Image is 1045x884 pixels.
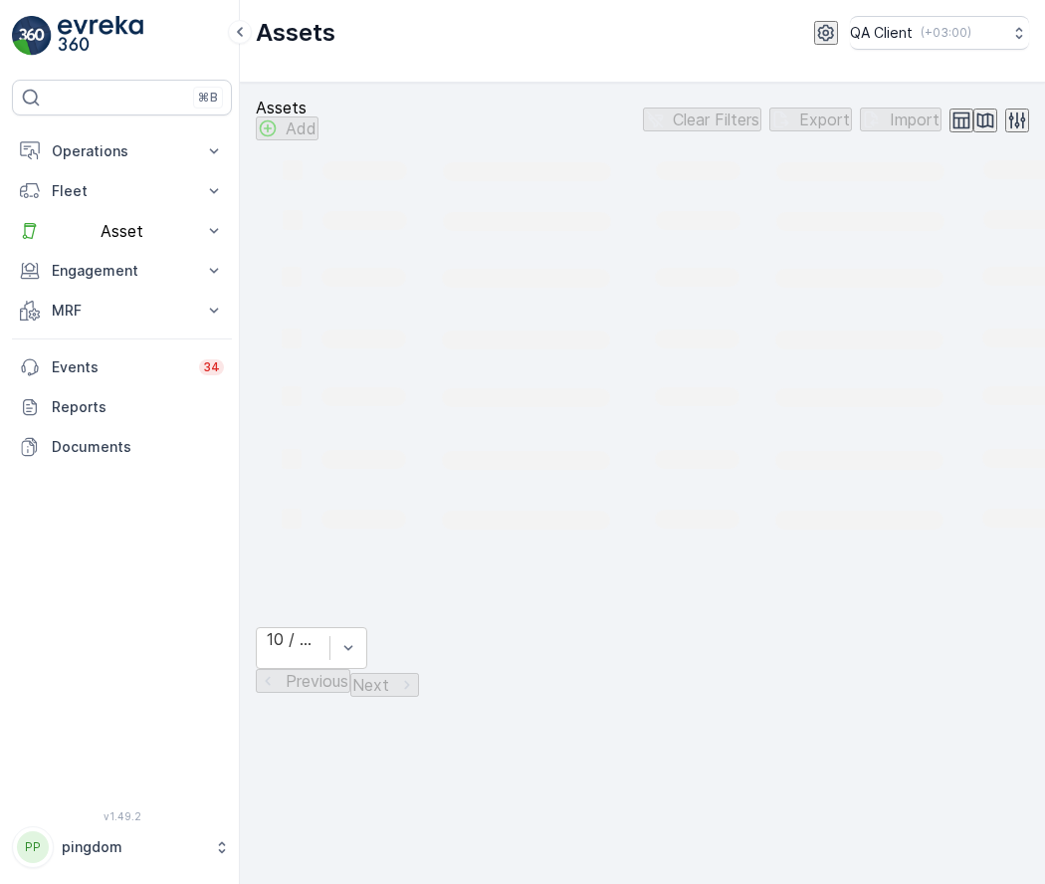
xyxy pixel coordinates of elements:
[799,110,850,128] p: Export
[352,676,389,694] p: Next
[12,16,52,56] img: logo
[12,810,232,822] span: v 1.49.2
[12,347,232,387] a: Events34
[52,397,224,417] p: Reports
[850,23,913,43] p: QA Client
[12,387,232,427] a: Reports
[850,16,1029,50] button: QA Client(+03:00)
[62,837,204,857] p: pingdom
[12,427,232,467] a: Documents
[860,108,941,131] button: Import
[12,251,232,291] button: Engagement
[52,141,192,161] p: Operations
[12,131,232,171] button: Operations
[769,108,852,131] button: Export
[17,831,49,863] div: PP
[286,672,348,690] p: Previous
[256,17,335,49] p: Assets
[12,826,232,868] button: PPpingdom
[286,119,316,137] p: Add
[673,110,759,128] p: Clear Filters
[350,673,419,697] button: Next
[203,359,220,375] p: 34
[52,357,187,377] p: Events
[52,437,224,457] p: Documents
[58,16,143,56] img: logo_light-DOdMpM7g.png
[890,110,940,128] p: Import
[12,211,232,251] button: Asset
[198,90,218,106] p: ⌘B
[256,99,318,116] p: Assets
[12,171,232,211] button: Fleet
[52,181,192,201] p: Fleet
[921,25,971,41] p: ( +03:00 )
[267,630,319,648] div: 10 / Page
[12,291,232,331] button: MRF
[52,261,192,281] p: Engagement
[256,116,318,140] button: Add
[256,669,350,693] button: Previous
[52,301,192,321] p: MRF
[52,222,192,240] p: Asset
[643,108,761,131] button: Clear Filters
